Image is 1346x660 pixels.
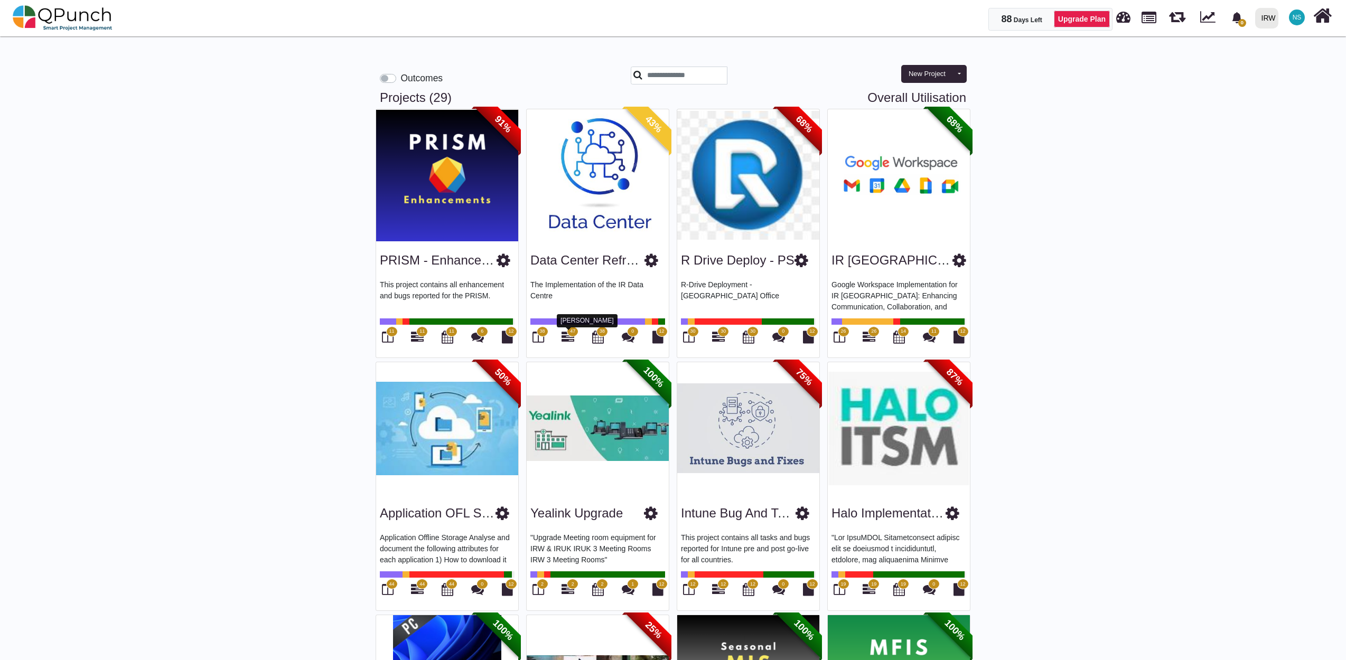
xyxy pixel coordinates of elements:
span: 68% [775,95,834,154]
span: 0 [932,581,935,588]
span: 1 [631,581,634,588]
a: Upgrade Plan [1054,11,1110,27]
i: Punch Discussions [471,331,484,343]
span: 12 [721,581,726,588]
span: Days Left [1014,16,1042,24]
p: The Implementation of the IR Data Centre [530,279,665,311]
i: Board [834,583,845,596]
span: 44 [449,581,454,588]
a: 30 [712,335,725,343]
i: Board [532,331,544,343]
span: 12 [659,328,664,335]
a: PRISM - Enhancements [380,253,516,267]
a: Halo Implementation [831,506,948,520]
span: 12 [690,581,695,588]
span: 26 [840,328,846,335]
i: Calendar [743,331,754,343]
a: 2 [562,587,574,596]
i: Punch Discussions [772,331,785,343]
span: 12 [960,581,965,588]
span: 2 [601,581,603,588]
i: Gantt [562,583,574,596]
i: Calendar [442,583,453,596]
span: 14 [901,328,906,335]
span: 19 [840,581,846,588]
div: Notification [1228,8,1246,27]
h3: Application OFL STRG [380,506,496,521]
span: 12 [750,581,755,588]
span: Projects [1142,7,1156,23]
a: 47 [562,335,574,343]
span: 100% [775,600,834,659]
i: Punch Discussions [772,583,785,596]
span: 91% [474,95,532,154]
span: 11 [931,328,937,335]
span: 2 [541,581,544,588]
a: Application OFL STRG [380,506,508,520]
a: 11 [411,335,424,343]
span: 30 [750,328,755,335]
span: 12 [809,328,815,335]
h3: Yealink Upgrade [530,506,623,521]
h3: R Drive Deploy - PS [681,253,794,268]
i: Document Library [652,583,663,596]
span: NS [1293,14,1302,21]
a: 12 [712,587,725,596]
span: 19 [871,581,876,588]
i: Board [683,583,695,596]
span: 11 [449,328,454,335]
span: 12 [508,328,513,335]
svg: bell fill [1231,12,1242,23]
i: Calendar [592,331,604,343]
span: 0 [631,328,634,335]
span: 43% [624,95,683,154]
i: Document Library [803,583,814,596]
i: Calendar [592,583,604,596]
span: 6 [481,328,483,335]
span: 0 [1238,19,1246,27]
i: Board [683,331,695,343]
p: "Lor IpsuMDOL Sitametconsect adipisc elit se doeiusmod t incididuntutl, etdolore, mag aliquaenima... [831,532,966,564]
h3: Data Center Refresh [530,253,644,268]
div: IRW [1261,9,1276,27]
a: IRW [1250,1,1283,35]
p: Application Offline Storage Analyse and document the following attributes for each application 1)... [380,532,515,564]
i: Punch Discussions [622,583,634,596]
span: 87% [926,348,984,407]
i: Document Library [954,331,965,343]
i: Home [1313,6,1332,26]
i: Board [834,331,845,343]
span: 25% [624,600,683,659]
span: 12 [508,581,513,588]
label: Outcomes [400,71,443,85]
p: R-Drive Deployment - [GEOGRAPHIC_DATA] Office [681,279,816,311]
i: Board [382,331,394,343]
span: 44 [389,581,394,588]
span: 0 [782,328,784,335]
a: Yealink Upgrade [530,506,623,520]
i: Punch Discussions [471,583,484,596]
i: Gantt [712,583,725,596]
span: 12 [659,581,664,588]
span: 38 [600,328,605,335]
a: Overall Utilisation [867,90,966,106]
i: Document Library [652,331,663,343]
h3: Intune Bug and Tasks [681,506,796,521]
span: 88 [1001,14,1012,24]
span: 100% [624,348,683,407]
i: Board [382,583,394,596]
i: Calendar [743,583,754,596]
span: 30 [690,328,695,335]
i: Calendar [442,331,453,343]
i: Gantt [863,583,875,596]
span: 44 [419,581,425,588]
a: 19 [863,587,875,596]
a: Intune Bug and Tasks [681,506,803,520]
span: 100% [926,600,984,659]
span: 12 [809,581,815,588]
span: 100% [474,600,532,659]
span: 75% [775,348,834,407]
p: Google Workspace Implementation for IR [GEOGRAPHIC_DATA]: Enhancing Communication, Collaboration,... [831,279,966,311]
i: Gantt [863,331,875,343]
a: Data Center Refresh [530,253,647,267]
